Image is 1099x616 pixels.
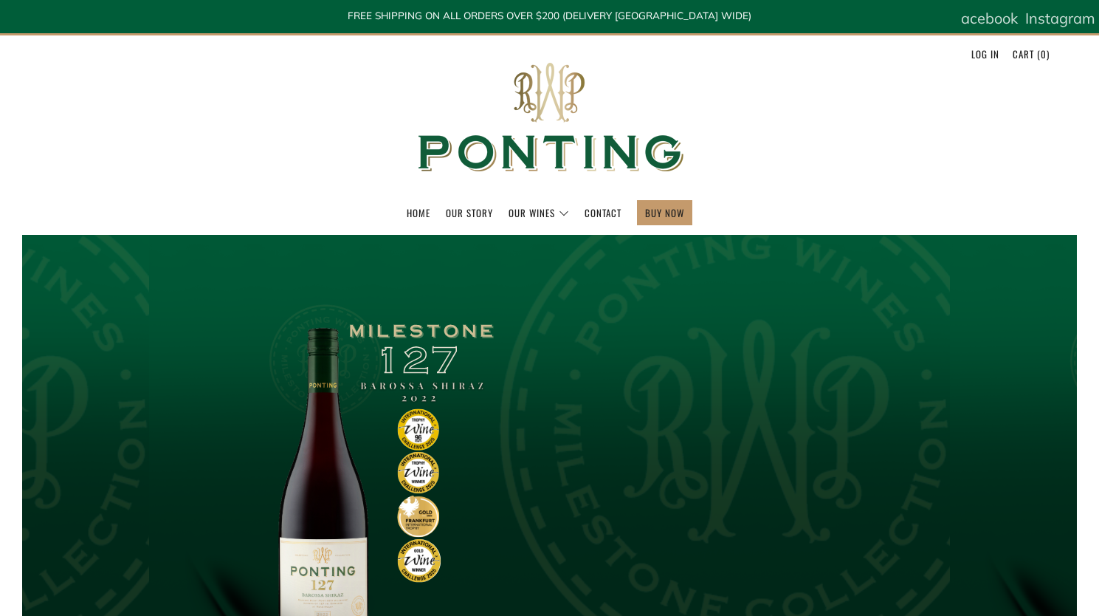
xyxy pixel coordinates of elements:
[585,201,621,225] a: Contact
[645,201,684,225] a: BUY NOW
[1025,9,1095,27] span: Instagram
[407,201,430,225] a: Home
[509,201,569,225] a: Our Wines
[953,4,1018,33] a: Facebook
[971,42,999,66] a: Log in
[1013,42,1050,66] a: Cart (0)
[1025,4,1095,33] a: Instagram
[402,35,697,200] img: Ponting Wines
[953,9,1018,27] span: Facebook
[1041,47,1047,61] span: 0
[446,201,493,225] a: Our Story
